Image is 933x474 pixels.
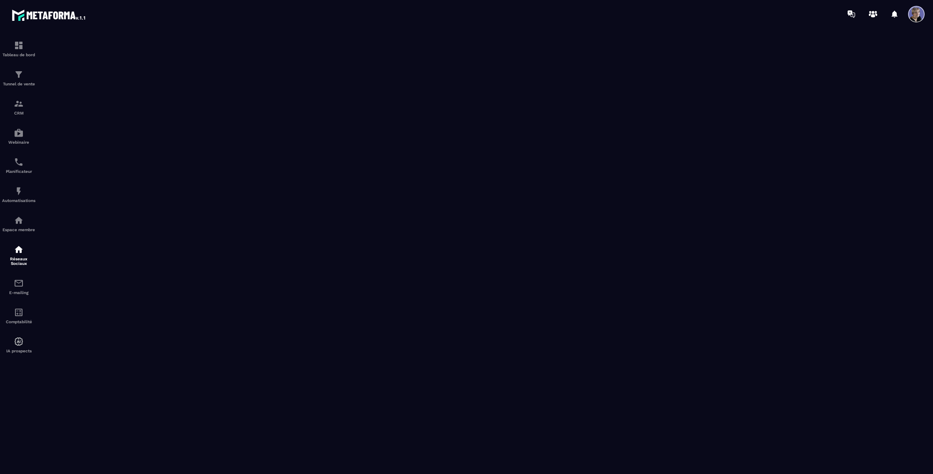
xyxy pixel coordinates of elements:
[2,122,35,151] a: automationsautomationsWebinaire
[2,209,35,238] a: automationsautomationsEspace membre
[2,301,35,330] a: accountantaccountantComptabilité
[2,151,35,180] a: schedulerschedulerPlanificateur
[14,278,24,288] img: email
[2,319,35,324] p: Comptabilité
[14,244,24,254] img: social-network
[2,257,35,266] p: Réseaux Sociaux
[2,111,35,115] p: CRM
[14,70,24,80] img: formation
[2,34,35,63] a: formationformationTableau de bord
[14,128,24,138] img: automations
[2,227,35,232] p: Espace membre
[2,180,35,209] a: automationsautomationsAutomatisations
[2,52,35,57] p: Tableau de bord
[2,92,35,122] a: formationformationCRM
[2,82,35,86] p: Tunnel de vente
[2,140,35,145] p: Webinaire
[2,169,35,174] p: Planificateur
[2,272,35,301] a: emailemailE-mailing
[14,337,24,347] img: automations
[14,215,24,225] img: automations
[2,349,35,353] p: IA prospects
[14,307,24,317] img: accountant
[2,63,35,92] a: formationformationTunnel de vente
[2,290,35,295] p: E-mailing
[2,238,35,272] a: social-networksocial-networkRéseaux Sociaux
[14,40,24,50] img: formation
[14,157,24,167] img: scheduler
[2,198,35,203] p: Automatisations
[12,7,87,22] img: logo
[14,99,24,109] img: formation
[14,186,24,196] img: automations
